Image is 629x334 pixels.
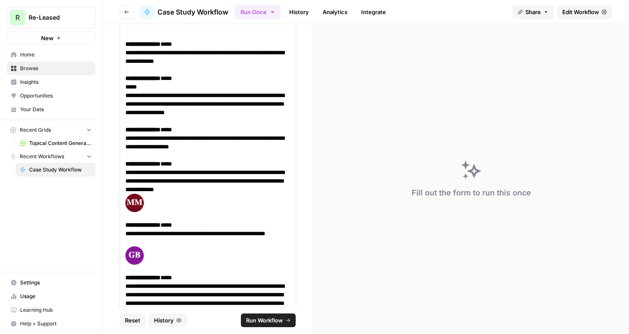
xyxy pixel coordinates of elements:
[7,89,95,103] a: Opportunities
[29,13,80,22] span: Re-Leased
[356,5,391,19] a: Integrate
[20,320,92,328] span: Help + Support
[7,303,95,317] a: Learning Hub
[29,139,92,147] span: Topical Content Generation Grid
[29,166,92,174] span: Case Study Workflow
[7,290,95,303] a: Usage
[525,8,541,16] span: Share
[20,78,92,86] span: Insights
[15,12,20,23] span: R
[20,153,64,160] span: Recent Workflows
[140,5,228,19] a: Case Study Workflow
[246,316,283,325] span: Run Workflow
[7,32,95,44] button: New
[20,51,92,59] span: Home
[125,194,144,212] img: +YCgxkAAAABklEQVQDALd83y6xWlhmAAAAAElFTkSuQmCC
[7,276,95,290] a: Settings
[154,316,174,325] span: History
[241,313,296,327] button: Run Workflow
[16,136,95,150] a: Topical Content Generation Grid
[284,5,314,19] a: History
[20,106,92,113] span: Your Data
[20,306,92,314] span: Learning Hub
[125,246,144,265] img: 3YFCZAAAABklEQVQDAGQPbLrrhjI+AAAAAElFTkSuQmCC
[235,5,281,19] button: Run Once
[125,316,140,325] span: Reset
[7,48,95,62] a: Home
[557,5,612,19] a: Edit Workflow
[16,163,95,177] a: Case Study Workflow
[20,293,92,300] span: Usage
[7,150,95,163] button: Recent Workflows
[7,124,95,136] button: Recent Grids
[7,103,95,116] a: Your Data
[7,75,95,89] a: Insights
[7,7,95,28] button: Workspace: Re-Leased
[20,92,92,100] span: Opportunities
[513,5,554,19] button: Share
[120,313,145,327] button: Reset
[20,126,51,134] span: Recent Grids
[7,62,95,75] a: Browse
[7,317,95,331] button: Help + Support
[562,8,599,16] span: Edit Workflow
[412,187,531,199] div: Fill out the form to run this once
[317,5,353,19] a: Analytics
[20,65,92,72] span: Browse
[20,279,92,287] span: Settings
[41,34,53,42] span: New
[157,7,228,17] span: Case Study Workflow
[149,313,187,327] button: History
